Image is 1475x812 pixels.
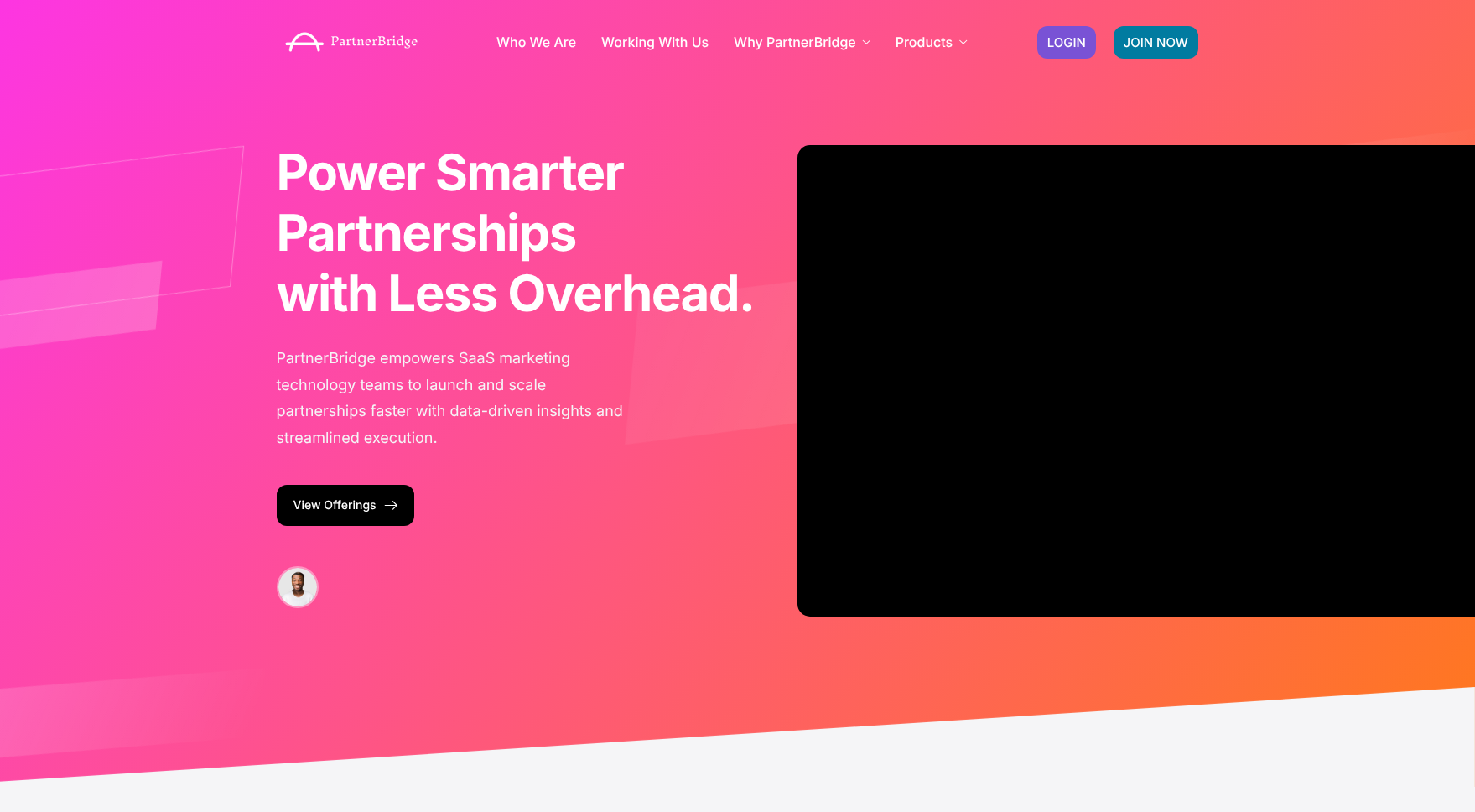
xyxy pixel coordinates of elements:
[496,35,576,49] a: Who We Are
[277,346,629,451] p: PartnerBridge empowers SaaS marketing technology teams to launch and scale partnerships faster wi...
[277,485,414,526] a: View Offerings
[277,143,624,263] span: Power Smarter Partnerships
[1047,36,1086,49] span: LOGIN
[277,263,755,324] b: with Less Overhead.
[293,500,377,512] span: View Offerings
[734,35,870,49] a: Why PartnerBridge
[1114,26,1198,59] a: JOIN NOW
[896,35,967,49] a: Products
[601,35,709,49] a: Working With Us
[1124,36,1188,49] span: JOIN NOW
[1037,26,1096,59] a: LOGIN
